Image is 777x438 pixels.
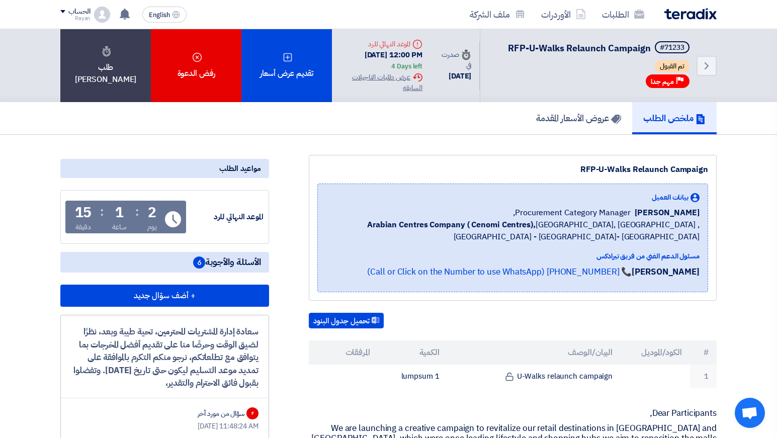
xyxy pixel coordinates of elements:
div: ساعة [112,222,127,232]
div: دقيقة [75,222,91,232]
div: [DATE] 11:48:24 AM [71,421,258,431]
span: 6 [193,256,205,269]
div: Rayan [60,16,90,21]
div: سعادة إدارة المشتريات المحترمين، تحية طيبة وبعد، نظرًا لضيق الوقت وحرصًا منا على تقديم أفضل المخر... [71,325,258,390]
div: رفض الدعوة [151,29,241,102]
div: يوم [147,222,157,232]
strong: [PERSON_NAME] [632,266,700,278]
div: مواعيد الطلب [60,159,269,178]
th: البيان/الوصف [448,340,621,365]
div: 15 [75,206,92,220]
span: Procurement Category Manager, [513,207,631,219]
div: طلب [PERSON_NAME] [60,29,151,102]
div: عرض طلبات التاجيلات السابقه [340,72,422,93]
span: RFP-U-Walks Relaunch Campaign [508,41,651,55]
h5: ملخص الطلب [643,112,706,124]
td: U-Walks relaunch campaign [448,365,621,388]
th: الكمية [378,340,448,365]
div: #71233 [660,44,684,51]
div: RFP-U-Walks Relaunch Campaign [317,163,708,176]
td: 1 [690,365,717,388]
b: Arabian Centres Company ( Cenomi Centres), [367,219,536,231]
div: 2 [148,206,156,220]
p: Dear Participants, [309,408,717,418]
span: مهم جدا [651,77,674,86]
span: English [149,12,170,19]
button: + أضف سؤال جديد [60,285,269,307]
div: الموعد النهائي للرد [188,211,264,223]
span: الأسئلة والأجوبة [193,256,261,269]
td: 1 lumpsum [378,365,448,388]
div: F [246,407,258,419]
button: English [142,7,187,23]
th: # [690,340,717,365]
div: صدرت في [439,49,471,70]
span: [PERSON_NAME] [635,207,700,219]
h5: RFP-U-Walks Relaunch Campaign [508,41,692,55]
div: الموعد النهائي للرد [340,39,422,49]
div: : [135,203,139,221]
div: : [100,203,104,221]
div: تقديم عرض أسعار [241,29,332,102]
a: 📞 [PHONE_NUMBER] (Call or Click on the Number to use WhatsApp) [367,266,632,278]
div: 4 Days left [391,61,422,71]
img: profile_test.png [94,7,110,23]
a: ملف الشركة [462,3,533,26]
span: تم القبول [655,60,689,72]
div: 1 [115,206,124,220]
th: الكود/الموديل [621,340,690,365]
a: الأوردرات [533,3,594,26]
div: [DATE] [439,70,471,82]
img: Teradix logo [664,8,717,20]
th: المرفقات [309,340,378,365]
a: عروض الأسعار المقدمة [525,102,632,134]
span: بيانات العميل [652,192,688,203]
div: الحساب [68,8,90,16]
div: [DATE] 12:00 PM [340,49,422,72]
a: الطلبات [594,3,652,26]
button: تحميل جدول البنود [309,313,384,329]
div: مسئول الدعم الفني من فريق تيرادكس [326,251,700,261]
span: [GEOGRAPHIC_DATA], [GEOGRAPHIC_DATA] ,[GEOGRAPHIC_DATA] - [GEOGRAPHIC_DATA]- [GEOGRAPHIC_DATA] [326,219,700,243]
a: ملخص الطلب [632,102,717,134]
h5: عروض الأسعار المقدمة [536,112,621,124]
div: سؤال من مورد آخر [198,408,244,419]
a: Open chat [735,398,765,428]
